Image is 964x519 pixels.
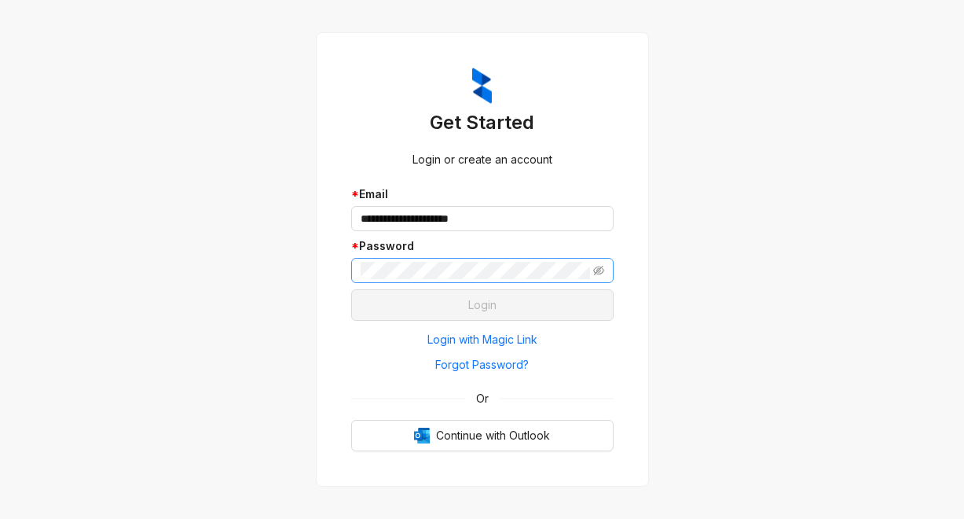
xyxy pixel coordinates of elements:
div: Password [351,237,614,255]
button: Login [351,289,614,321]
span: eye-invisible [593,265,604,276]
span: Continue with Outlook [436,427,550,444]
span: Or [465,390,500,407]
span: Login with Magic Link [427,331,537,348]
img: Outlook [414,428,430,444]
div: Login or create an account [351,151,614,168]
span: Forgot Password? [435,356,529,374]
button: OutlookContinue with Outlook [351,420,614,451]
img: ZumaIcon [472,68,492,104]
h3: Get Started [351,110,614,135]
div: Email [351,186,614,203]
button: Login with Magic Link [351,327,614,352]
button: Forgot Password? [351,352,614,377]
